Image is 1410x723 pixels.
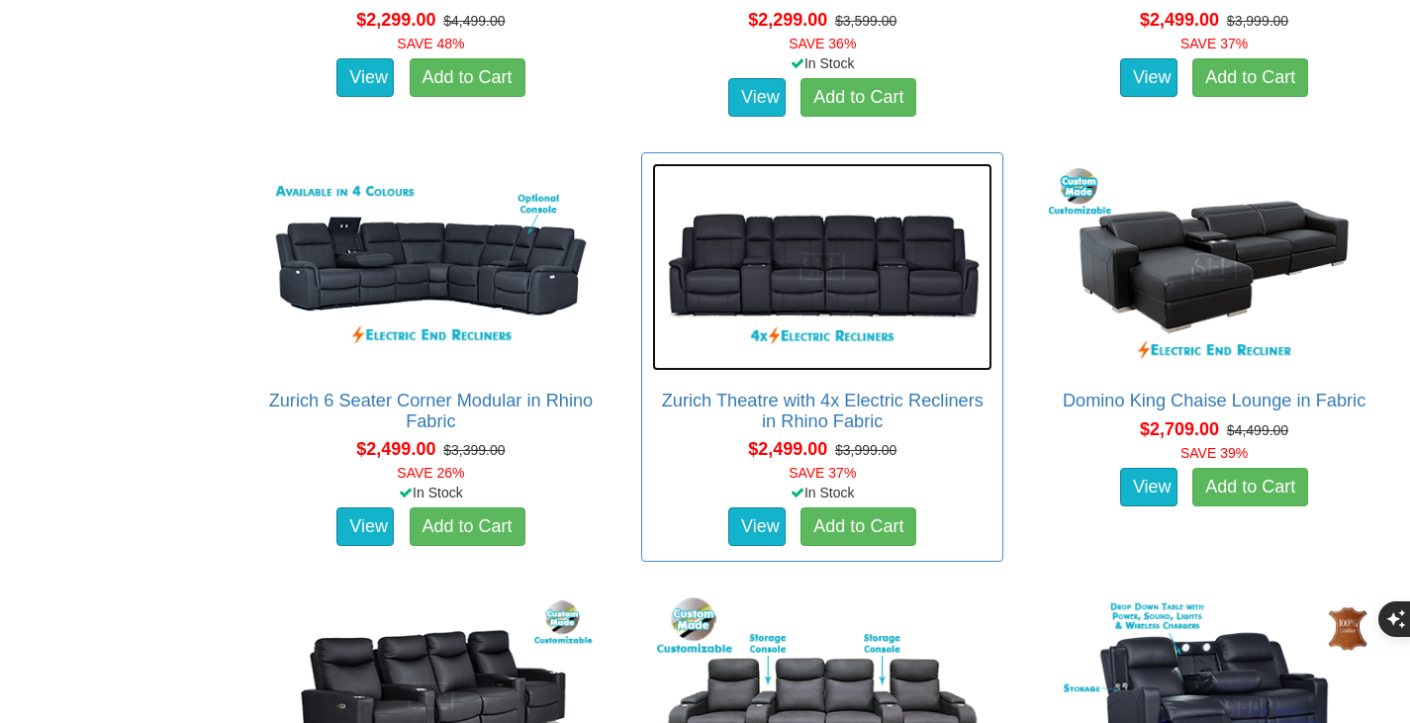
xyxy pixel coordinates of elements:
[1044,163,1384,371] img: Domino King Chaise Lounge in Fabric
[662,391,984,430] a: Zurich Theatre with 4x Electric Recliners in Rhino Fabric
[1180,36,1248,51] font: SAVE 37%
[410,58,525,98] a: Add to Cart
[728,507,786,547] a: View
[800,78,916,118] a: Add to Cart
[1227,13,1288,29] del: $3,999.00
[356,439,435,459] span: $2,499.00
[336,58,394,98] a: View
[637,53,1007,73] div: In Stock
[637,483,1007,502] div: In Stock
[1192,58,1308,98] a: Add to Cart
[261,163,602,371] img: Zurich 6 Seater Corner Modular in Rhino Fabric
[443,13,505,29] del: $4,499.00
[269,391,594,430] a: Zurich 6 Seater Corner Modular in Rhino Fabric
[336,507,394,547] a: View
[1140,419,1219,439] span: $2,709.00
[410,507,525,547] a: Add to Cart
[1120,468,1177,507] a: View
[1192,468,1308,507] a: Add to Cart
[1227,422,1288,438] del: $4,499.00
[1180,445,1248,461] font: SAVE 39%
[789,36,856,51] font: SAVE 36%
[800,507,916,547] a: Add to Cart
[1140,10,1219,30] span: $2,499.00
[397,465,464,481] font: SAVE 26%
[246,483,616,502] div: In Stock
[835,442,896,458] del: $3,999.00
[789,465,856,481] font: SAVE 37%
[397,36,464,51] font: SAVE 48%
[1120,58,1177,98] a: View
[443,442,505,458] del: $3,399.00
[748,439,827,459] span: $2,499.00
[356,10,435,30] span: $2,299.00
[652,163,992,371] img: Zurich Theatre with 4x Electric Recliners in Rhino Fabric
[1063,391,1365,410] a: Domino King Chaise Lounge in Fabric
[835,13,896,29] del: $3,599.00
[748,10,827,30] span: $2,299.00
[728,78,786,118] a: View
